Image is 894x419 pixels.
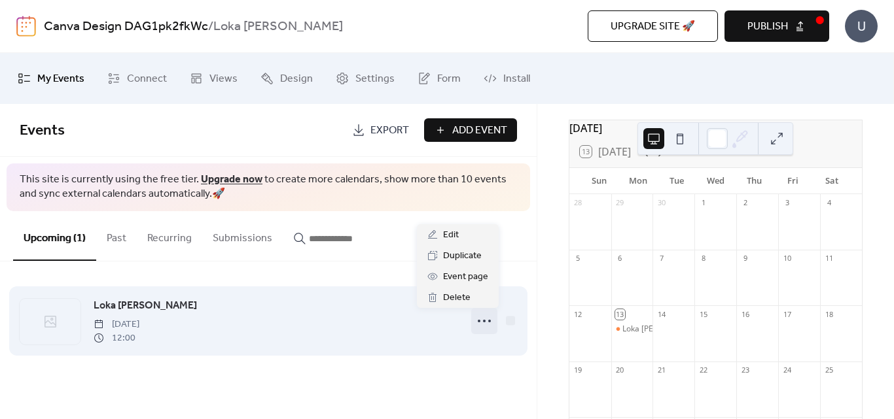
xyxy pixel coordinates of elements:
[782,254,792,263] div: 10
[824,198,834,208] div: 4
[611,324,653,335] div: Loka Raia
[824,365,834,375] div: 25
[615,198,625,208] div: 29
[251,58,323,99] a: Design
[656,309,666,319] div: 14
[615,309,625,319] div: 13
[573,198,583,208] div: 28
[735,168,774,194] div: Thu
[342,118,419,142] a: Export
[443,290,471,306] span: Delete
[618,168,657,194] div: Mon
[656,254,666,263] div: 7
[740,254,750,263] div: 9
[611,19,695,35] span: Upgrade site 🚀
[94,297,197,314] a: Loka [PERSON_NAME]
[696,168,735,194] div: Wed
[573,365,583,375] div: 19
[615,365,625,375] div: 20
[573,309,583,319] div: 12
[698,254,708,263] div: 8
[437,69,461,90] span: Form
[657,168,696,194] div: Tue
[622,324,703,335] div: Loka [PERSON_NAME]
[813,168,851,194] div: Sat
[370,123,409,139] span: Export
[656,198,666,208] div: 30
[127,69,167,90] span: Connect
[201,169,262,190] a: Upgrade now
[656,365,666,375] div: 21
[424,118,517,142] button: Add Event
[782,365,792,375] div: 24
[355,69,395,90] span: Settings
[280,69,313,90] span: Design
[443,227,459,243] span: Edit
[443,269,488,285] span: Event page
[20,116,65,145] span: Events
[208,14,213,39] b: /
[8,58,94,99] a: My Events
[326,58,404,99] a: Settings
[615,254,625,263] div: 6
[824,254,834,263] div: 11
[569,120,862,136] div: [DATE]
[137,211,202,260] button: Recurring
[20,173,517,202] span: This site is currently using the free tier. to create more calendars, show more than 10 events an...
[213,14,343,39] b: Loka [PERSON_NAME]
[180,58,247,99] a: Views
[774,168,812,194] div: Fri
[824,309,834,319] div: 18
[845,10,878,42] div: U
[698,365,708,375] div: 22
[408,58,471,99] a: Form
[503,69,530,90] span: Install
[740,198,750,208] div: 2
[94,298,197,314] span: Loka [PERSON_NAME]
[782,198,792,208] div: 3
[452,123,507,139] span: Add Event
[580,168,618,194] div: Sun
[96,211,137,260] button: Past
[747,19,788,35] span: Publish
[37,69,84,90] span: My Events
[740,365,750,375] div: 23
[98,58,177,99] a: Connect
[724,10,829,42] button: Publish
[782,309,792,319] div: 17
[474,58,540,99] a: Install
[698,198,708,208] div: 1
[740,309,750,319] div: 16
[94,331,139,345] span: 12:00
[573,254,583,263] div: 5
[588,10,718,42] button: Upgrade site 🚀
[443,248,482,264] span: Duplicate
[698,309,708,319] div: 15
[202,211,283,260] button: Submissions
[94,318,139,331] span: [DATE]
[44,14,208,39] a: Canva Design DAG1pk2fkWc
[209,69,238,90] span: Views
[13,211,96,261] button: Upcoming (1)
[16,16,36,37] img: logo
